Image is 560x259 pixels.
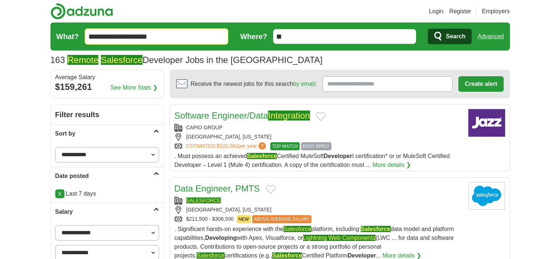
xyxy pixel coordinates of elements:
[449,7,471,16] a: Register
[482,7,510,16] a: Employers
[50,53,65,67] span: 163
[55,74,159,80] div: Average Salary
[51,203,163,221] a: Salary
[186,197,221,203] a: SALESFORCE
[175,133,462,141] div: [GEOGRAPHIC_DATA], [US_STATE]
[237,215,251,223] span: NEW
[175,226,454,259] span: . Significant hands-on experience with the platform, including: data model and platform capabilit...
[252,215,312,223] span: ABOVE AVERAGE SALARY
[197,252,225,259] em: Salesforce
[191,80,317,88] span: Receive the newest jobs for this search :
[258,142,266,150] span: ?
[175,111,310,120] a: Software Engineer/DataIntegration
[175,183,260,193] a: Data Engineer, PMTS
[175,206,462,214] div: [GEOGRAPHIC_DATA], [US_STATE]
[373,161,411,169] a: More details ❯
[268,111,310,120] em: Integration
[283,226,311,232] em: Salesforce
[51,167,163,185] a: Date posted
[55,80,159,94] div: $159,261
[50,3,113,20] img: Adzuna logo
[270,142,299,150] span: TOP MATCH
[55,172,154,181] h2: Date posted
[51,125,163,143] a: Sort by
[175,124,462,132] div: CAPIO GROUP
[468,109,505,137] img: Company logo
[110,83,158,92] a: See More Stats ❯
[240,31,267,42] label: Where?
[247,153,277,159] em: Salesforce
[55,189,64,198] a: X
[478,29,504,44] a: Advanced
[216,143,238,149] span: $120,562
[175,153,450,168] span: . Must possess an achieved Certified MuleSoft I certification* or or MuleSoft Certified Developer...
[55,189,159,198] p: Last 7 days
[324,153,352,159] strong: Developer
[186,142,268,150] a: ESTIMATED:$120,562per year?
[67,55,98,65] em: Remote
[458,76,503,92] button: Create alert
[429,7,443,16] a: Login
[51,105,163,125] h2: Filter results
[266,185,275,194] button: Add to favorite jobs
[50,55,323,65] h1: Developer Jobs in the [GEOGRAPHIC_DATA]
[293,81,315,87] a: by email
[428,29,472,44] button: Search
[301,142,331,150] span: EASY APPLY
[446,29,465,44] span: Search
[55,207,154,216] h2: Salary
[205,235,237,241] strong: Developing
[468,182,505,210] img: salesforce.com logo
[348,252,376,259] strong: Developer
[175,215,462,223] div: $211,500 - $306,500
[101,55,142,65] em: Salesforce
[55,129,154,138] h2: Sort by
[316,112,325,121] button: Add to favorite jobs
[303,235,376,241] em: Lightning Web Components
[361,226,391,232] em: Salesforce
[56,31,79,42] label: What?
[272,252,302,259] em: Salesforce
